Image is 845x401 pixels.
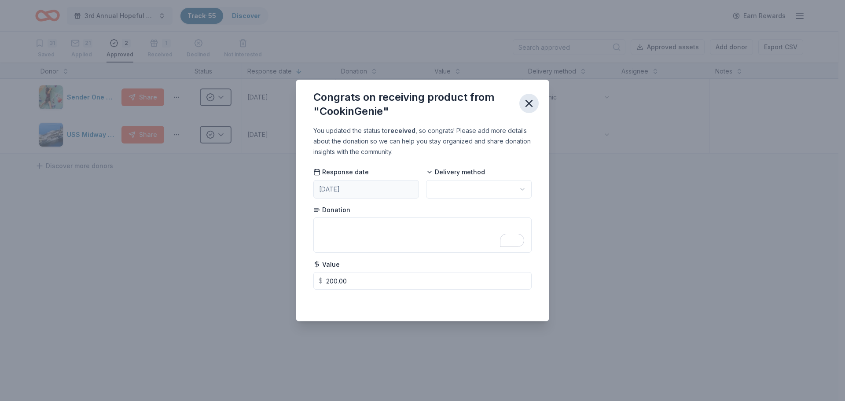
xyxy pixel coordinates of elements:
span: Donation [313,206,350,214]
span: Delivery method [426,168,485,177]
span: Value [313,260,340,269]
button: [DATE] [313,180,419,199]
b: received [388,127,415,134]
div: You updated the status to , so congrats! Please add more details about the donation so we can hel... [313,125,532,157]
span: Response date [313,168,369,177]
textarea: To enrich screen reader interactions, please activate Accessibility in Grammarly extension settings [313,217,532,253]
div: Congrats on receiving product from "CookinGenie" [313,90,512,118]
div: [DATE] [319,184,340,195]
